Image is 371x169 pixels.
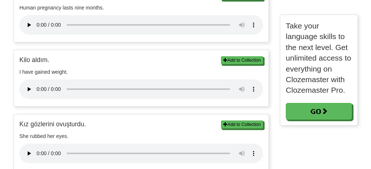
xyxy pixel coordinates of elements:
[19,132,263,140] p: She rubbed her eyes.
[19,120,263,129] p: Kız gözlerini ovuşturdu.
[286,20,352,96] p: Take your language skills to the next level. Get unlimited access to everything on Clozemaster wi...
[286,103,352,120] a: Go
[19,68,263,76] p: I have gained weight.
[19,55,263,65] p: Kilo aldım.
[221,56,263,64] button: Add to Collection
[19,4,263,11] p: Human pregnancy lasts nine months.
[221,120,263,128] button: Add to Collection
